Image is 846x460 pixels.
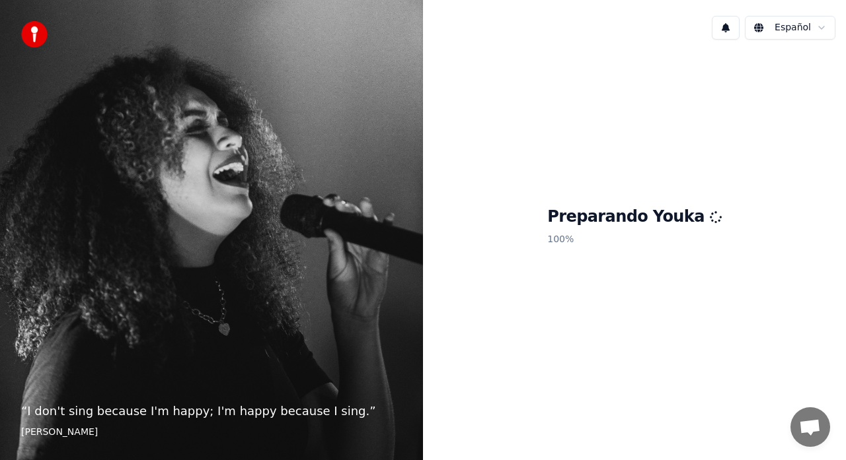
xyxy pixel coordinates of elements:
p: “ I don't sing because I'm happy; I'm happy because I sing. ” [21,402,402,420]
p: 100 % [547,228,722,251]
a: Chat abierto [790,407,830,447]
h1: Preparando Youka [547,207,722,228]
img: youka [21,21,48,48]
footer: [PERSON_NAME] [21,426,402,439]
